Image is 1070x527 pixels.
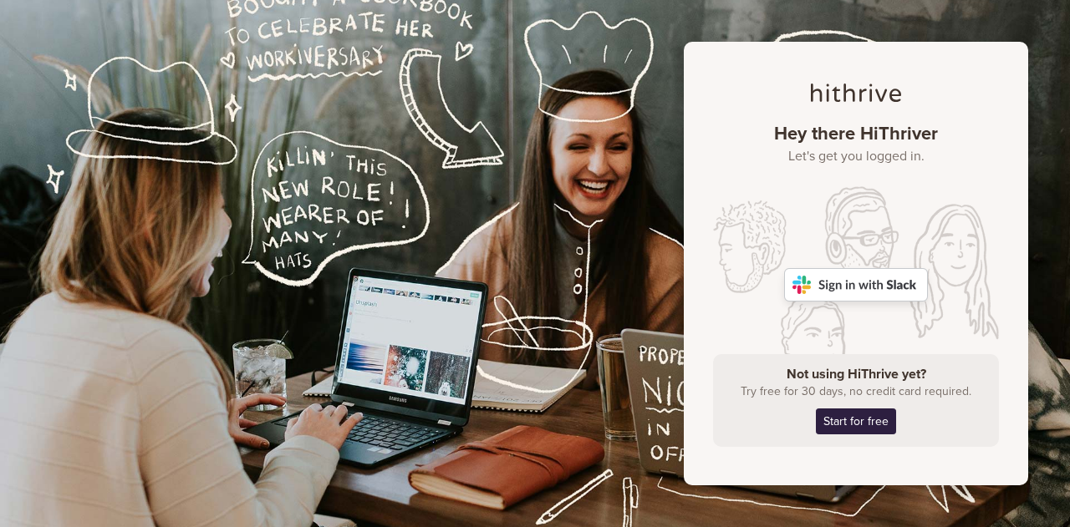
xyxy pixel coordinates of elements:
h4: Not using HiThrive yet? [726,367,986,383]
small: Let's get you logged in. [713,149,999,165]
img: Sign in with Slack [784,268,928,302]
h1: Hey there HiThriver [713,123,999,165]
a: Start for free [816,408,896,434]
img: hithrive-logo-dark.4eb238aa.svg [811,84,901,102]
p: Try free for 30 days, no credit card required. [726,383,986,400]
